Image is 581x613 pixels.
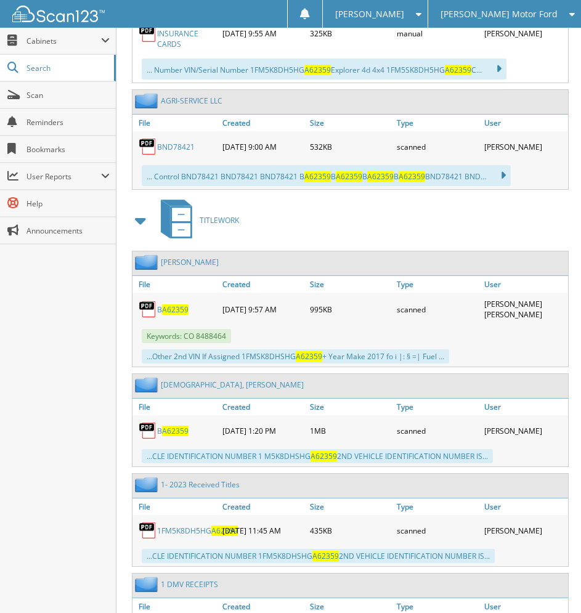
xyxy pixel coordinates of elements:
div: scanned [394,518,481,543]
a: File [132,115,219,131]
div: scanned [394,418,481,443]
a: [DEMOGRAPHIC_DATA], [PERSON_NAME] [161,380,304,390]
img: folder2.png [135,377,161,392]
a: Created [219,399,306,415]
span: Help [26,198,110,209]
div: scanned [394,134,481,159]
img: PDF.png [139,421,157,440]
span: [PERSON_NAME] [335,10,404,18]
a: Type [394,276,481,293]
div: [PERSON_NAME] [PERSON_NAME] [481,296,568,323]
a: BA62359 [157,426,189,436]
span: TITLEWORK [200,215,239,225]
div: 995KB [307,296,394,323]
div: [DATE] 9:57 AM [219,296,306,323]
a: [PERSON_NAME] [161,257,219,267]
span: Search [26,63,108,73]
span: A62359 [311,451,337,461]
span: A62359 [304,65,331,75]
span: A62359 [211,526,238,536]
span: A62359 [336,171,362,182]
a: Created [219,276,306,293]
div: [PERSON_NAME] [481,15,568,52]
a: AGRI-SERVICE LLC [161,95,222,106]
span: A62359 [296,351,322,362]
a: User [481,399,568,415]
div: scanned [394,296,481,323]
span: A62359 [312,551,339,561]
a: Type [394,498,481,515]
img: PDF.png [139,300,157,319]
img: folder2.png [135,254,161,270]
a: Size [307,498,394,515]
a: File [132,276,219,293]
a: Created [219,115,306,131]
a: 1 DMV RECEIPTS [161,579,218,590]
div: ...CLE IDENTIFICATION NUMBER 1 M5K8DHSHG 2ND VEHICLE IDENTIFICATION NUMBER IS... [142,449,493,463]
a: Created [219,498,306,515]
span: Cabinets [26,36,101,46]
a: Size [307,276,394,293]
span: A62359 [445,65,471,75]
div: 532KB [307,134,394,159]
a: BA62359 [157,304,189,315]
a: Size [307,399,394,415]
span: Scan [26,90,110,100]
a: Type [394,115,481,131]
span: [PERSON_NAME] Motor Ford [441,10,558,18]
span: A62359 [162,304,189,315]
div: ...CLE IDENTIFICATION NUMBER 1FM5K8DHSHG 2ND VEHICLE IDENTIFICATION NUMBER IS... [142,549,495,563]
span: A62359 [304,171,331,182]
a: Type [394,399,481,415]
div: ... Control BND78421 BND78421 BND78421 B B B B BND78421 BND... [142,165,511,186]
div: ... Number VIN/Serial Number 1FM5K8DH5HG Explorer 4d 4x4 1FM5SK8DH5HG C... [142,59,506,79]
div: [DATE] 1:20 PM [219,418,306,443]
span: Keywords: CO 8488464 [142,329,231,343]
span: A62359 [399,171,425,182]
a: File [132,498,219,515]
img: folder2.png [135,93,161,108]
div: [DATE] 9:00 AM [219,134,306,159]
a: User [481,498,568,515]
div: ...Other 2nd VIN If Assigned 1FMSK8DHSHG + Year Make 2017 fo i |: § =| Fuel ... [142,349,449,363]
div: manual [394,15,481,52]
a: BND78421 [157,142,195,152]
a: TITLEWORK [153,196,239,245]
img: PDF.png [139,137,157,156]
div: 435KB [307,518,394,543]
a: 1FM5K8DH5HGA62359 [157,526,238,536]
span: Reminders [26,117,110,128]
div: [PERSON_NAME] [481,134,568,159]
span: User Reports [26,171,101,182]
img: folder2.png [135,477,161,492]
a: User [481,115,568,131]
span: A62359 [162,426,189,436]
iframe: Chat Widget [519,554,581,613]
span: A62359 [367,171,394,182]
div: [PERSON_NAME] [481,518,568,543]
div: 1MB [307,418,394,443]
a: Size [307,115,394,131]
div: [DATE] 9:55 AM [219,15,306,52]
div: [PERSON_NAME] [481,418,568,443]
img: folder2.png [135,577,161,592]
img: PDF.png [139,25,157,43]
span: Bookmarks [26,144,110,155]
a: File [132,399,219,415]
img: PDF.png [139,521,157,540]
a: 1- 2023 Received Titles [161,479,240,490]
a: BC08323-INSURANCE CARDS [157,18,216,49]
div: [DATE] 11:45 AM [219,518,306,543]
span: Announcements [26,225,110,236]
div: 325KB [307,15,394,52]
a: User [481,276,568,293]
img: scan123-logo-white.svg [12,6,105,22]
